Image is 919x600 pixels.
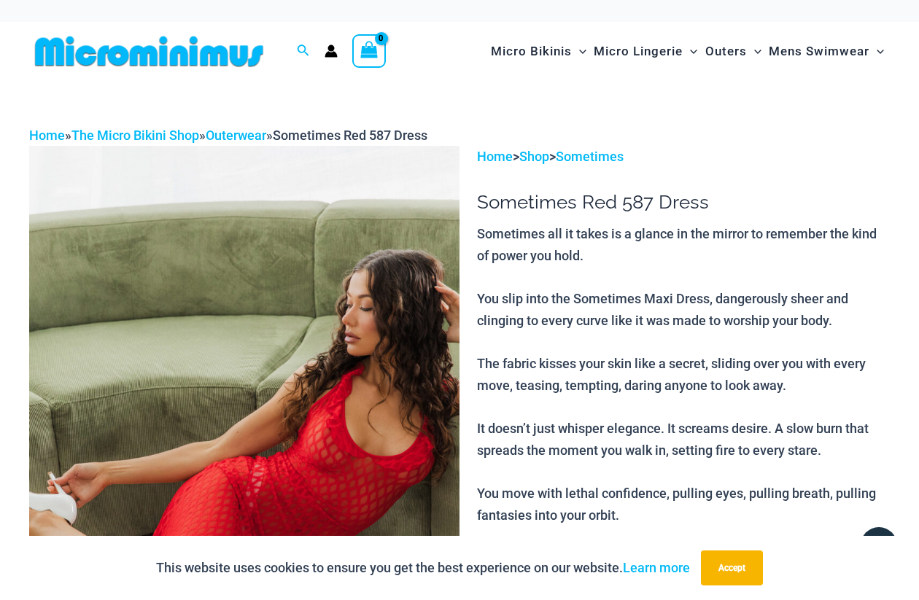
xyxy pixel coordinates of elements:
button: Accept [701,550,763,585]
a: Mens SwimwearMenu ToggleMenu Toggle [765,29,888,74]
span: Micro Bikinis [491,33,572,70]
span: » » » [29,128,427,143]
a: Learn more [623,560,690,575]
span: Menu Toggle [869,33,884,70]
span: Outers [705,33,747,70]
a: OutersMenu ToggleMenu Toggle [702,29,765,74]
a: Account icon link [325,44,338,58]
a: Micro BikinisMenu ToggleMenu Toggle [487,29,590,74]
a: The Micro Bikini Shop [71,128,199,143]
span: Sometimes Red 587 Dress [273,128,427,143]
a: Micro LingerieMenu ToggleMenu Toggle [590,29,701,74]
span: Mens Swimwear [769,33,869,70]
span: Micro Lingerie [594,33,683,70]
a: Sometimes [556,149,624,164]
img: MM SHOP LOGO FLAT [29,35,269,68]
span: Menu Toggle [747,33,761,70]
a: Home [477,149,513,164]
a: Search icon link [297,42,310,61]
a: Home [29,128,65,143]
span: Menu Toggle [572,33,586,70]
p: > > [477,146,890,168]
h1: Sometimes Red 587 Dress [477,191,890,214]
a: Shop [519,149,549,164]
a: View Shopping Cart, empty [352,34,386,68]
nav: Site Navigation [485,27,890,76]
p: This website uses cookies to ensure you get the best experience on our website. [156,557,690,579]
a: Outerwear [206,128,266,143]
span: Menu Toggle [683,33,697,70]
